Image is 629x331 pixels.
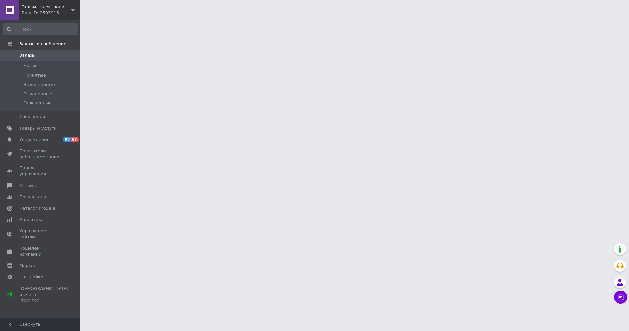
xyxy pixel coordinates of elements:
[19,125,57,131] span: Товары и услуги
[19,114,45,120] span: Сообщения
[19,148,61,160] span: Показатели работы компании
[19,263,36,269] span: Маркет
[19,183,37,189] span: Отзывы
[19,137,49,143] span: Уведомления
[19,205,55,211] span: Каталог ProSale
[19,165,61,177] span: Панель управления
[19,286,68,304] span: [DEMOGRAPHIC_DATA] и счета
[19,228,61,240] span: Управление сайтом
[23,82,55,88] span: Выполненные
[23,100,52,106] span: Оплаченные
[19,217,44,223] span: Аналитика
[23,91,52,97] span: Отмененные
[19,41,66,47] span: Заказы и сообщения
[22,10,80,16] div: Ваш ID: 2593915
[19,52,35,58] span: Заказы
[23,63,38,69] span: Новые
[19,274,43,280] span: Настройки
[22,4,71,10] span: Элдом - электроника в Ваш дом!
[19,194,46,200] span: Покупатели
[19,298,68,303] div: Prom топ
[71,137,78,142] span: 67
[614,291,627,304] button: Чат с покупателем
[19,245,61,257] span: Кошелек компании
[63,137,71,142] span: 98
[3,23,78,35] input: Поиск
[23,72,46,78] span: Принятые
